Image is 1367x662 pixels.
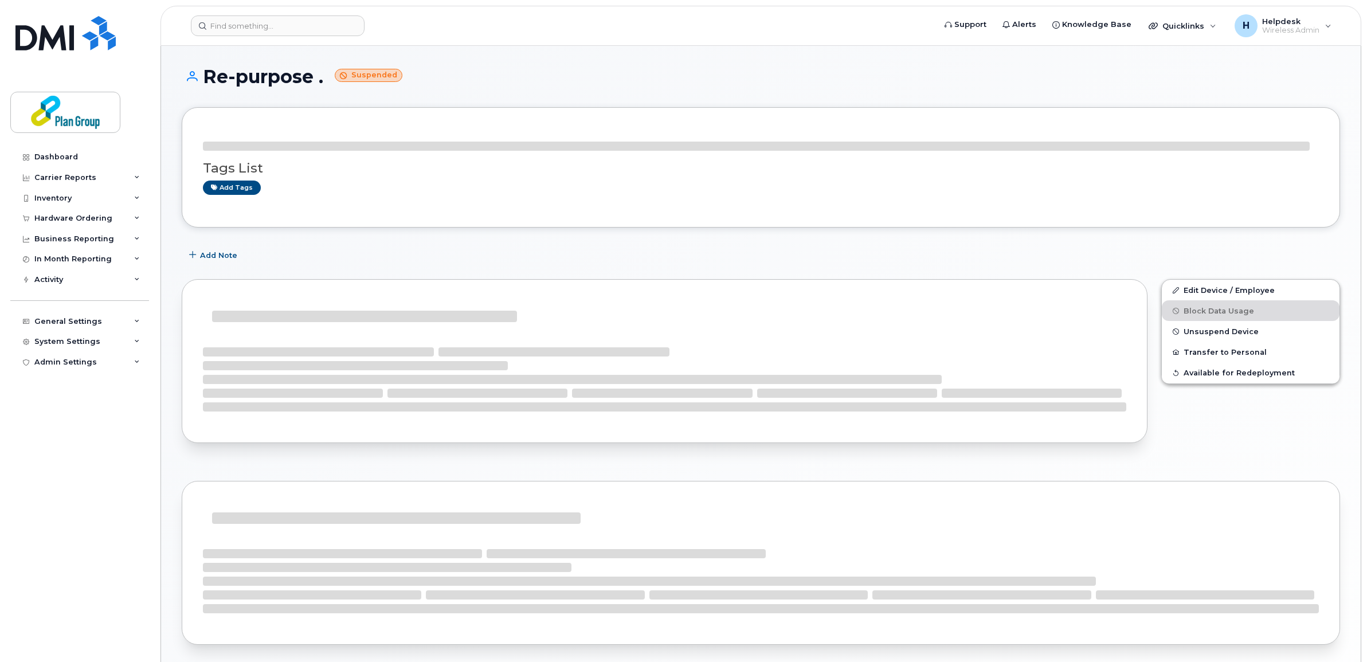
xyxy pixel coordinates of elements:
span: Add Note [200,250,237,261]
button: Transfer to Personal [1162,342,1339,362]
h1: Re-purpose . [182,66,1340,87]
button: Block Data Usage [1162,300,1339,321]
button: Unsuspend Device [1162,321,1339,342]
h3: Tags List [203,161,1319,175]
span: Available for Redeployment [1184,369,1295,377]
a: Add tags [203,181,261,195]
button: Available for Redeployment [1162,362,1339,383]
small: Suspended [335,69,402,82]
button: Add Note [182,245,247,265]
span: Unsuspend Device [1184,327,1259,336]
a: Edit Device / Employee [1162,280,1339,300]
